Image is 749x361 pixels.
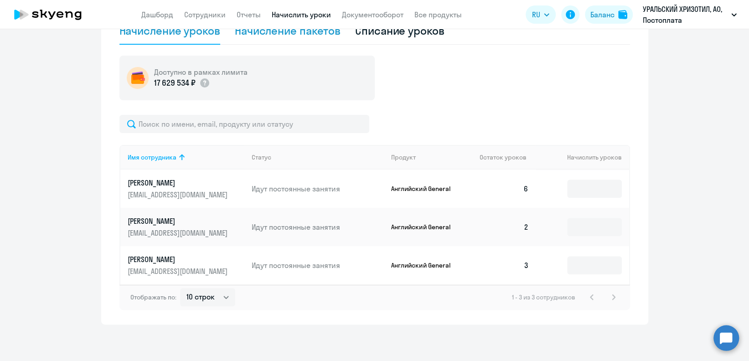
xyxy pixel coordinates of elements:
[130,293,176,301] span: Отображать по:
[128,178,230,188] p: [PERSON_NAME]
[128,216,230,226] p: [PERSON_NAME]
[252,153,271,161] div: Статус
[128,228,230,238] p: [EMAIL_ADDRESS][DOMAIN_NAME]
[154,67,248,77] h5: Доступно в рамках лимита
[128,266,230,276] p: [EMAIL_ADDRESS][DOMAIN_NAME]
[272,10,331,19] a: Начислить уроки
[128,190,230,200] p: [EMAIL_ADDRESS][DOMAIN_NAME]
[235,23,341,38] div: Начисление пакетов
[391,223,460,231] p: Английский General
[252,184,384,194] p: Идут постоянные занятия
[184,10,226,19] a: Сотрудники
[119,115,369,133] input: Поиск по имени, email, продукту или статусу
[252,222,384,232] p: Идут постоянные занятия
[128,216,245,238] a: [PERSON_NAME][EMAIL_ADDRESS][DOMAIN_NAME]
[237,10,261,19] a: Отчеты
[154,77,196,89] p: 17 629 534 ₽
[252,153,384,161] div: Статус
[590,9,615,20] div: Баланс
[480,153,527,161] span: Остаток уроков
[480,153,536,161] div: Остаток уроков
[526,5,556,24] button: RU
[141,10,173,19] a: Дашборд
[391,153,416,161] div: Продукт
[472,246,536,284] td: 3
[512,293,575,301] span: 1 - 3 из 3 сотрудников
[618,10,627,19] img: balance
[355,23,444,38] div: Списание уроков
[128,153,176,161] div: Имя сотрудника
[119,23,220,38] div: Начисление уроков
[391,153,472,161] div: Продукт
[472,208,536,246] td: 2
[127,67,149,89] img: wallet-circle.png
[342,10,403,19] a: Документооборот
[532,9,540,20] span: RU
[128,254,230,264] p: [PERSON_NAME]
[128,254,245,276] a: [PERSON_NAME][EMAIL_ADDRESS][DOMAIN_NAME]
[391,185,460,193] p: Английский General
[585,5,633,24] button: Балансbalance
[638,4,741,26] button: УРАЛЬСКИЙ ХРИЗОТИЛ, АО, Постоплата
[643,4,728,26] p: УРАЛЬСКИЙ ХРИЗОТИЛ, АО, Постоплата
[128,153,245,161] div: Имя сотрудника
[536,145,629,170] th: Начислить уроков
[472,170,536,208] td: 6
[252,260,384,270] p: Идут постоянные занятия
[128,178,245,200] a: [PERSON_NAME][EMAIL_ADDRESS][DOMAIN_NAME]
[414,10,462,19] a: Все продукты
[391,261,460,269] p: Английский General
